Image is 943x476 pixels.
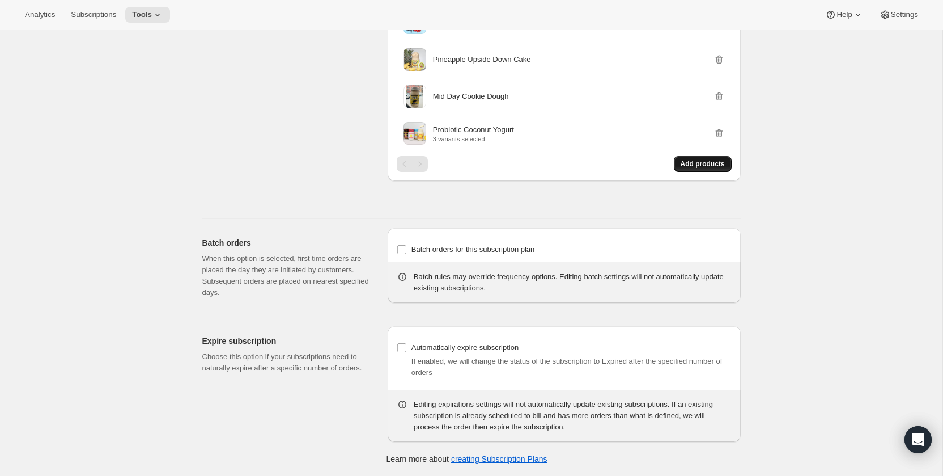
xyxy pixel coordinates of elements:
nav: Pagination [397,156,428,172]
p: When this option is selected, first time orders are placed the day they are initiated by customer... [202,253,369,298]
p: Choose this option if your subscriptions need to naturally expire after a specific number of orders. [202,351,369,374]
div: Editing expirations settings will not automatically update existing subscriptions. If an existing... [414,399,732,433]
span: Tools [132,10,152,19]
img: Probiotic Coconut Yogurt [403,122,426,145]
span: Help [836,10,852,19]
span: Subscriptions [71,10,116,19]
button: Add products [674,156,732,172]
span: If enabled, we will change the status of the subscription to Expired after the specified number o... [411,357,722,377]
p: Probiotic Coconut Yogurt [433,124,514,136]
h2: Batch orders [202,237,369,248]
div: Open Intercom Messenger [904,426,932,453]
button: Analytics [18,7,62,23]
p: Mid Day Cookie Dough [433,91,509,102]
button: Settings [873,7,925,23]
button: Subscriptions [64,7,123,23]
p: 3 variants selected [433,136,514,142]
p: Learn more about [386,453,547,465]
span: Batch orders for this subscription plan [411,245,535,254]
span: Add products [681,159,725,169]
span: Analytics [25,10,55,19]
img: Pineapple Upside Down Cake [404,48,426,71]
p: Pineapple Upside Down Cake [433,54,531,65]
span: Automatically expire subscription [411,343,519,352]
button: Tools [125,7,170,23]
a: creating Subscription Plans [451,454,547,464]
h2: Expire subscription [202,335,369,347]
span: Settings [891,10,918,19]
button: Help [818,7,870,23]
div: Batch rules may override frequency options. Editing batch settings will not automatically update ... [414,271,732,294]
